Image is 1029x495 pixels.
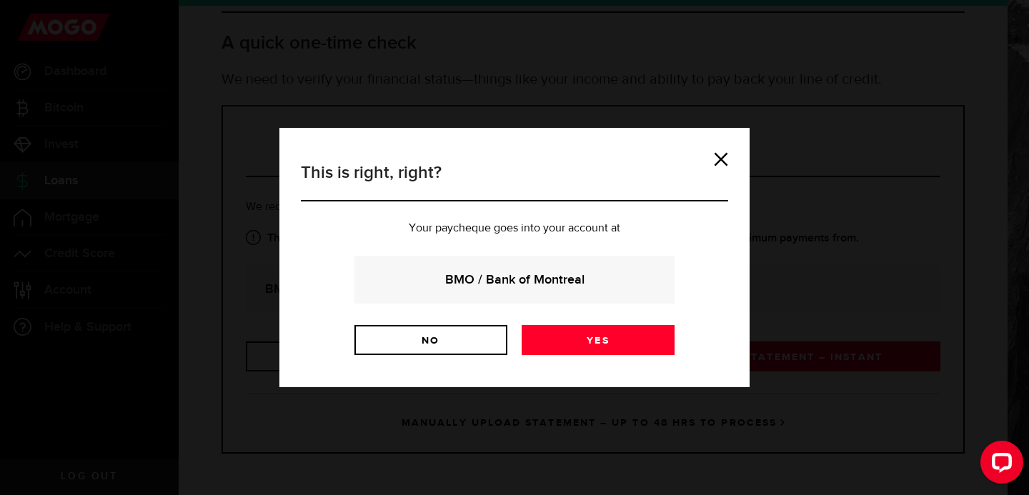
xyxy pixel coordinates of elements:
p: Your paycheque goes into your account at [301,223,728,234]
a: Yes [522,325,675,355]
h3: This is right, right? [301,160,728,201]
a: No [354,325,507,355]
strong: BMO / Bank of Montreal [374,270,655,289]
iframe: LiveChat chat widget [969,435,1029,495]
